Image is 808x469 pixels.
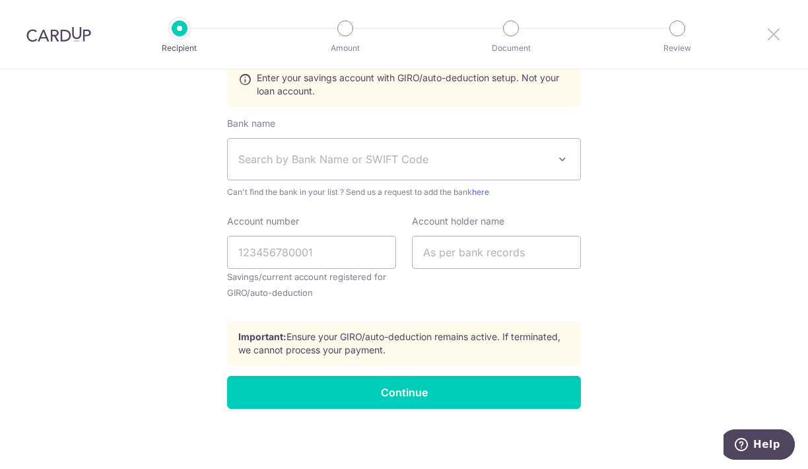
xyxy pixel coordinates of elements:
p: Amount [296,42,394,55]
small: Savings/current account registered for GIRO/auto-deduction [227,269,396,301]
label: Account number [227,215,299,228]
p: Recipient [131,42,228,55]
span: Help [30,9,57,21]
img: CardUp [26,26,91,42]
span: Enter your savings account with GIRO/auto-deduction setup. Not your loan account. [257,71,570,98]
p: Document [462,42,560,55]
iframe: Opens a widget where you can find more information [724,429,795,462]
input: Continue [227,376,581,409]
p: Review [628,42,726,55]
p: Ensure your GIRO/auto-deduction remains active. If terminated, we cannot process your payment. [238,330,570,357]
input: 123456780001 [227,236,396,269]
label: Bank name [227,117,275,130]
strong: Important: [238,331,286,342]
span: Can't find the bank in your list ? Send us a request to add the bank [227,186,581,199]
input: As per bank records [412,236,581,269]
a: here [472,187,489,197]
span: Search by Bank Name or SWIFT Code [238,151,549,167]
label: Account holder name [412,215,504,228]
